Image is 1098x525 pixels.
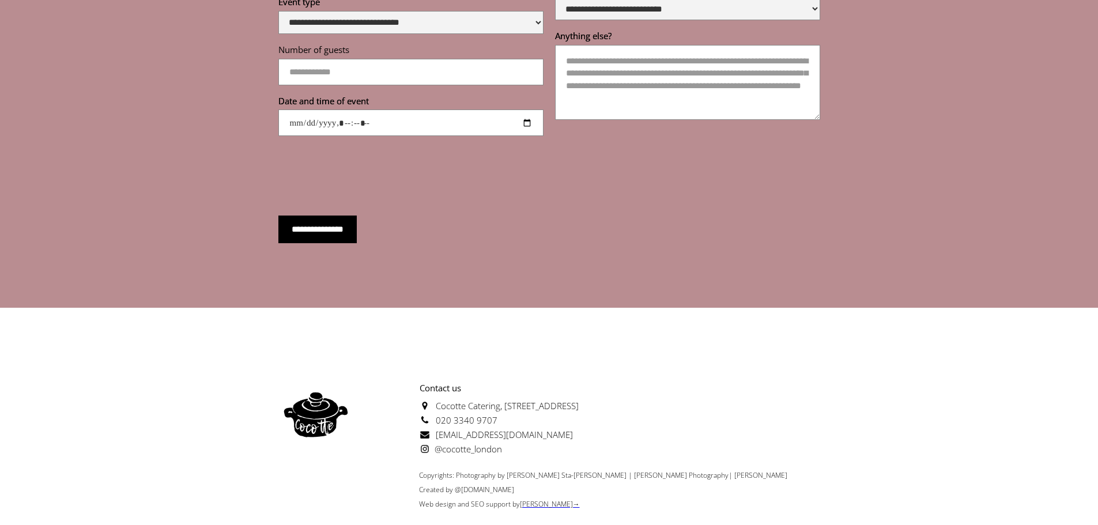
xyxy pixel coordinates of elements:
[420,400,579,411] a: Cocotte Catering, [STREET_ADDRESS]
[520,499,580,509] a: [PERSON_NAME]→
[278,153,454,198] iframe: reCAPTCHA
[420,443,502,455] a: @cocotte_london
[419,499,520,509] a: Web design and SEO support by
[278,95,544,110] label: Date and time of event
[555,30,820,45] label: Anything else?
[420,381,461,395] strong: Contact us
[278,44,544,59] label: Number of guests
[420,429,573,440] a: [EMAIL_ADDRESS][DOMAIN_NAME]
[278,468,787,511] div: Copyrights: Photography by [PERSON_NAME] Sta-[PERSON_NAME] | [PERSON_NAME] Photography| [PERSON_N...
[419,485,514,494] span: Created by @[DOMAIN_NAME]
[420,414,497,426] a: 020 3340 9707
